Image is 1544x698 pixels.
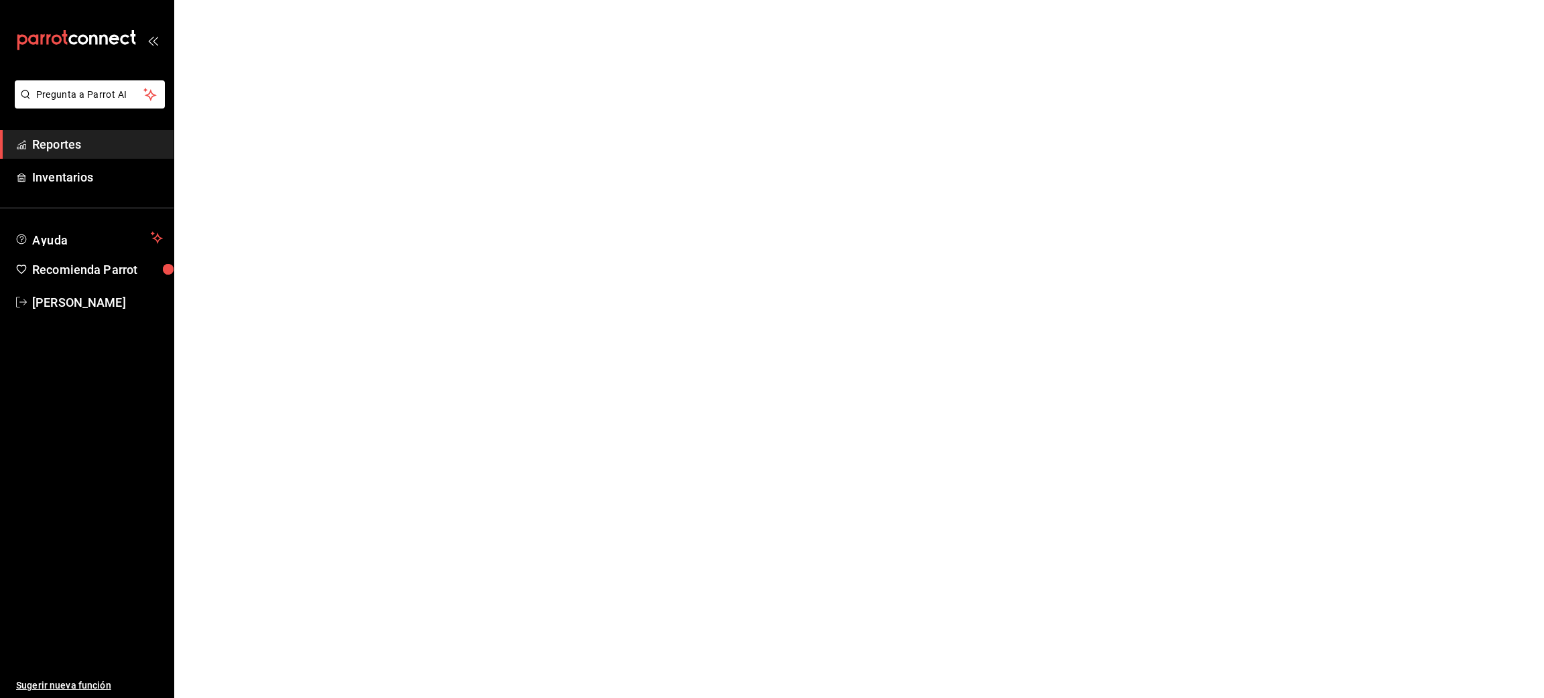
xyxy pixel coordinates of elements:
button: open_drawer_menu [147,35,158,46]
span: Reportes [32,135,163,153]
span: Ayuda [32,230,145,246]
a: Pregunta a Parrot AI [9,97,165,111]
span: Recomienda Parrot [32,261,163,279]
button: Pregunta a Parrot AI [15,80,165,109]
span: Inventarios [32,168,163,186]
span: Pregunta a Parrot AI [36,88,144,102]
span: [PERSON_NAME] [32,293,163,311]
span: Sugerir nueva función [16,679,163,693]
